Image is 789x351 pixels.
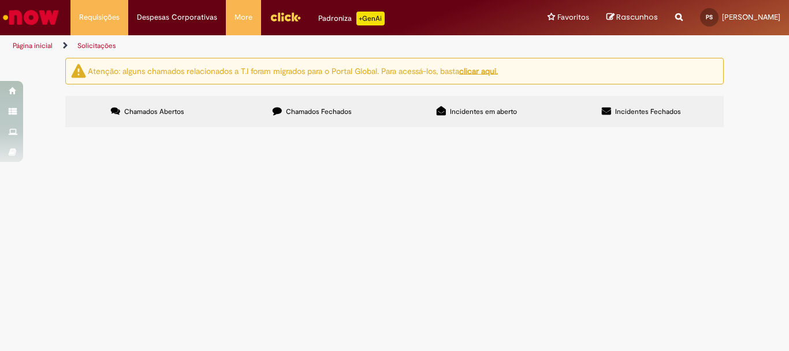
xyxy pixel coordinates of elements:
[557,12,589,23] span: Favoritos
[79,12,120,23] span: Requisições
[286,107,352,116] span: Chamados Fechados
[318,12,385,25] div: Padroniza
[1,6,61,29] img: ServiceNow
[615,107,681,116] span: Incidentes Fechados
[616,12,658,23] span: Rascunhos
[77,41,116,50] a: Solicitações
[459,65,498,76] a: clicar aqui.
[356,12,385,25] p: +GenAi
[124,107,184,116] span: Chamados Abertos
[88,65,498,76] ng-bind-html: Atenção: alguns chamados relacionados a T.I foram migrados para o Portal Global. Para acessá-los,...
[13,41,53,50] a: Página inicial
[450,107,517,116] span: Incidentes em aberto
[9,35,518,57] ul: Trilhas de página
[137,12,217,23] span: Despesas Corporativas
[706,13,713,21] span: PS
[235,12,252,23] span: More
[606,12,658,23] a: Rascunhos
[722,12,780,22] span: [PERSON_NAME]
[270,8,301,25] img: click_logo_yellow_360x200.png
